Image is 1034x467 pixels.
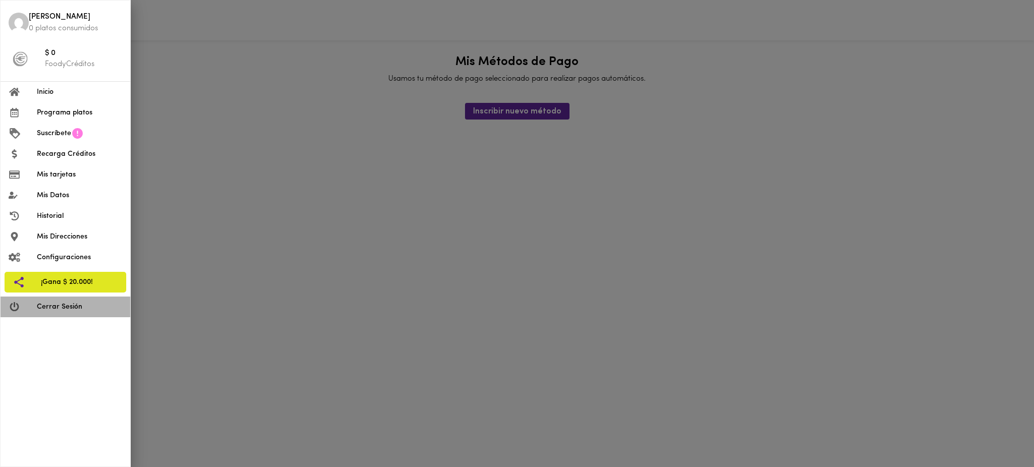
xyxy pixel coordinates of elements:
span: Configuraciones [37,252,122,263]
span: $ 0 [45,48,122,60]
span: [PERSON_NAME] [29,12,122,23]
p: FoodyCréditos [45,59,122,70]
span: Recarga Créditos [37,149,122,159]
p: 0 platos consumidos [29,23,122,34]
span: Cerrar Sesión [37,302,122,312]
span: ¡Gana $ 20.000! [41,277,118,287]
iframe: Messagebird Livechat Widget [975,408,1024,457]
span: Mis Direcciones [37,231,122,242]
img: foody-creditos-black.png [13,51,28,67]
span: Historial [37,211,122,221]
span: Programa platos [37,107,122,118]
span: Inicio [37,87,122,97]
span: Mis tarjetas [37,169,122,180]
span: Mis Datos [37,190,122,201]
span: Suscríbete [37,128,71,139]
